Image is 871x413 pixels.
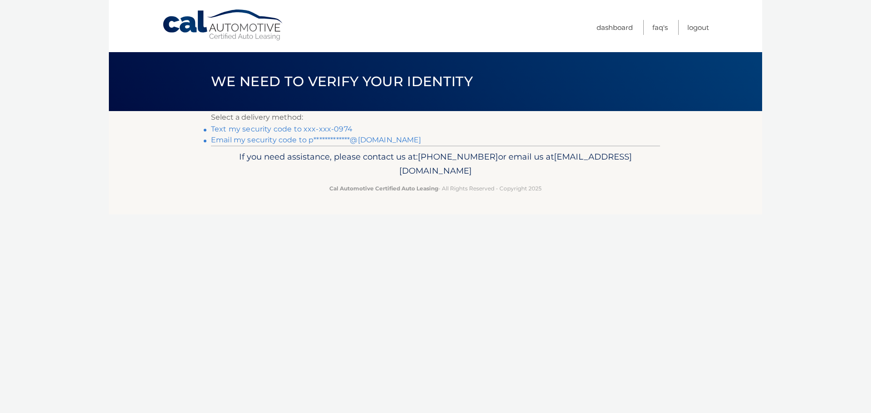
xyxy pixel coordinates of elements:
p: If you need assistance, please contact us at: or email us at [217,150,654,179]
a: Dashboard [597,20,633,35]
p: Select a delivery method: [211,111,660,124]
a: Cal Automotive [162,9,284,41]
a: Text my security code to xxx-xxx-0974 [211,125,352,133]
strong: Cal Automotive Certified Auto Leasing [329,185,438,192]
span: [PHONE_NUMBER] [418,151,498,162]
a: FAQ's [652,20,668,35]
p: - All Rights Reserved - Copyright 2025 [217,184,654,193]
a: Logout [687,20,709,35]
span: We need to verify your identity [211,73,473,90]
